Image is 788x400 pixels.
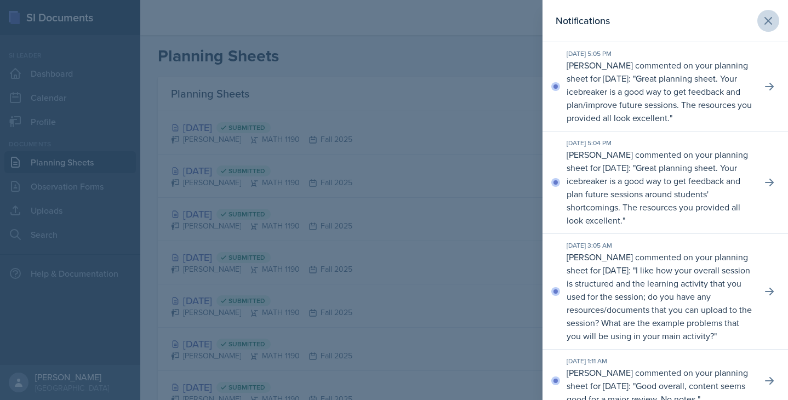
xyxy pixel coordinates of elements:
[567,72,752,124] p: Great planning sheet. Your icebreaker is a good way to get feedback and plan/improve future sessi...
[567,148,753,227] p: [PERSON_NAME] commented on your planning sheet for [DATE]: " "
[567,241,753,250] div: [DATE] 3:05 AM
[567,264,752,342] p: I like how your overall session is structured and the learning activity that you used for the ses...
[567,138,753,148] div: [DATE] 5:04 PM
[567,356,753,366] div: [DATE] 1:11 AM
[567,162,740,226] p: Great planning sheet. Your icebreaker is a good way to get feedback and plan future sessions arou...
[567,250,753,342] p: [PERSON_NAME] commented on your planning sheet for [DATE]: " "
[567,49,753,59] div: [DATE] 5:05 PM
[556,13,610,28] h2: Notifications
[567,59,753,124] p: [PERSON_NAME] commented on your planning sheet for [DATE]: " "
